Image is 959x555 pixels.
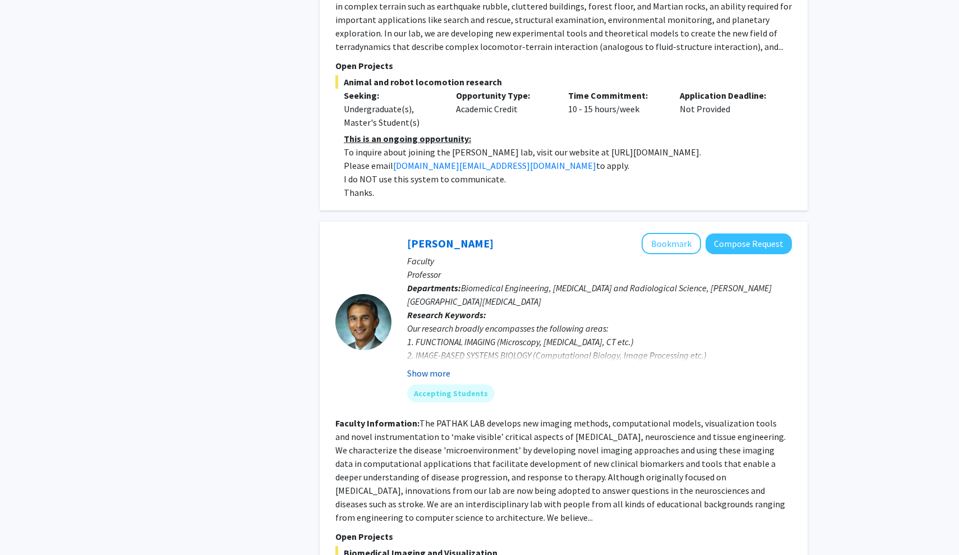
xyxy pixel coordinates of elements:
[407,384,495,402] mat-chip: Accepting Students
[407,309,486,320] b: Research Keywords:
[407,282,772,307] span: Biomedical Engineering, [MEDICAL_DATA] and Radiological Science, [PERSON_NAME][GEOGRAPHIC_DATA][M...
[335,418,786,523] fg-read-more: The PATHAK LAB develops new imaging methods, computational models, visualization tools and novel ...
[344,133,471,144] u: This is an ongoing opportunity:
[344,159,792,172] p: Please email to apply.
[335,75,792,89] span: Animal and robot locomotion research
[335,59,792,72] p: Open Projects
[344,172,792,186] p: I do NOT use this system to communicate.
[407,282,461,293] b: Departments:
[335,530,792,543] p: Open Projects
[456,89,551,102] p: Opportunity Type:
[568,89,663,102] p: Time Commitment:
[393,160,596,171] a: [DOMAIN_NAME][EMAIL_ADDRESS][DOMAIN_NAME]
[344,145,792,159] p: To inquire about joining the [PERSON_NAME] lab, visit our website at [URL][DOMAIN_NAME].
[407,322,792,389] div: Our research broadly encompasses the following areas: 1. FUNCTIONAL IMAGING (Microscopy, [MEDICAL...
[407,366,450,380] button: Show more
[344,89,439,102] p: Seeking:
[344,186,792,199] p: Thanks.
[448,89,560,129] div: Academic Credit
[344,102,439,129] div: Undergraduate(s), Master's Student(s)
[642,233,701,254] button: Add Arvind Pathak to Bookmarks
[680,89,775,102] p: Application Deadline:
[407,268,792,281] p: Professor
[706,233,792,254] button: Compose Request to Arvind Pathak
[407,236,494,250] a: [PERSON_NAME]
[407,254,792,268] p: Faculty
[335,418,419,429] b: Faculty Information:
[671,89,783,129] div: Not Provided
[560,89,672,129] div: 10 - 15 hours/week
[8,504,48,547] iframe: Chat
